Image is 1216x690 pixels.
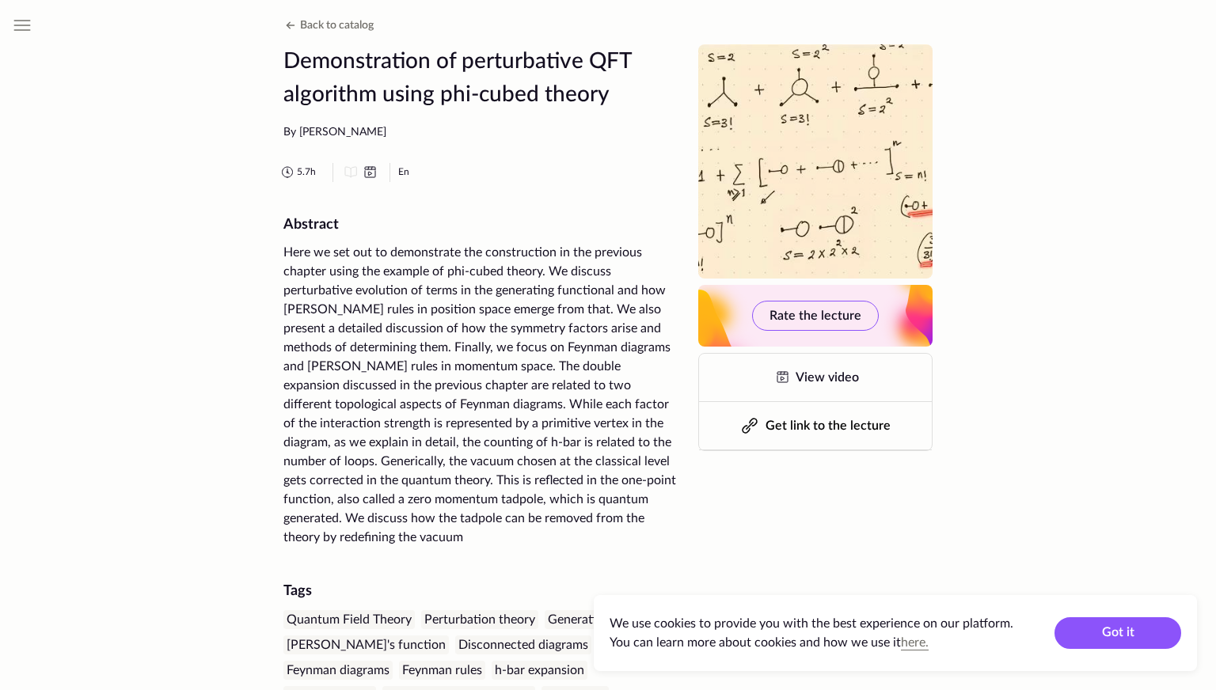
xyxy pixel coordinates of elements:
[283,582,679,601] div: Tags
[283,125,679,141] div: By [PERSON_NAME]
[283,635,449,654] div: [PERSON_NAME]'s function
[610,617,1013,649] span: We use cookies to provide you with the best experience on our platform. You can learn more about ...
[283,661,393,680] div: Feynman diagrams
[766,419,891,432] span: Get link to the lecture
[283,243,679,547] div: Here we set out to demonstrate the construction in the previous chapter using the example of phi-...
[1054,617,1181,649] button: Got it
[300,20,374,31] span: Back to catalog
[283,610,415,629] div: Quantum Field Theory
[399,661,485,680] div: Feynman rules
[297,165,316,179] span: 5.7 h
[901,636,929,649] a: here.
[455,635,591,654] div: Disconnected diagrams
[699,354,932,401] a: View video
[283,217,679,234] h2: Abstract
[796,371,859,384] span: View video
[421,610,538,629] div: Perturbation theory
[398,167,409,176] abbr: English
[545,610,673,629] div: Generating functional
[492,661,587,680] div: h-bar expansion
[283,44,679,111] h1: Demonstration of perturbative QFT algorithm using phi-cubed theory
[281,16,374,35] button: Back to catalog
[699,402,932,449] button: Get link to the lecture
[752,301,879,331] button: Rate the lecture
